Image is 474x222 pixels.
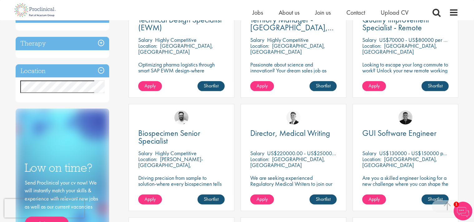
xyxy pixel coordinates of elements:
[362,81,386,91] a: Apply
[379,150,463,157] p: US$130000 - US$150000 per annum
[362,155,437,169] p: [GEOGRAPHIC_DATA], [GEOGRAPHIC_DATA]
[155,36,197,43] p: Highly Competitive
[250,150,264,157] span: Salary
[138,42,157,49] span: Location:
[16,64,109,78] h3: Location
[138,14,222,33] span: Technical Design Specialist (EWM)
[279,8,300,17] a: About us
[454,202,459,207] span: 1
[250,42,269,49] span: Location:
[250,14,334,41] span: Territory Manager - [GEOGRAPHIC_DATA], [GEOGRAPHIC_DATA]
[138,129,225,145] a: Biospecimen Senior Specialist
[310,81,337,91] a: Shortlist
[257,82,268,89] span: Apply
[369,82,380,89] span: Apply
[138,150,152,157] span: Salary
[144,82,156,89] span: Apply
[362,16,449,32] a: Quality Improvement Specialist - Remote
[144,196,156,202] span: Apply
[362,62,449,85] p: Looking to escape your long commute to work? Unlock your new remote working position with this ex...
[267,36,309,43] p: Highly Competitive
[16,37,109,50] h3: Therapy
[454,202,472,220] img: Chatbot
[155,150,197,157] p: Highly Competitive
[250,16,337,32] a: Territory Manager - [GEOGRAPHIC_DATA], [GEOGRAPHIC_DATA]
[250,62,337,79] p: Passionate about science and innovation? Your dream sales job as Territory Manager awaits!
[138,62,225,85] p: Optimizing pharma logistics through smart SAP EWM design-where precision meets performance in eve...
[286,111,301,125] img: George Watson
[25,162,100,174] h3: Low on time?
[362,155,381,163] span: Location:
[250,175,337,199] p: We are seeking experienced Regulatory Medical Writers to join our client, a dynamic and growing b...
[250,155,269,163] span: Location:
[253,8,263,17] a: Jobs
[315,8,331,17] a: Join us
[138,155,157,163] span: Location:
[138,42,213,55] p: [GEOGRAPHIC_DATA], [GEOGRAPHIC_DATA]
[250,81,274,91] a: Apply
[174,111,188,125] img: Emile De Beer
[138,155,203,175] p: [PERSON_NAME]-[GEOGRAPHIC_DATA], [GEOGRAPHIC_DATA]
[267,150,428,157] p: US$220000.00 - US$250000.00 per annum + Highly Competitive Salary
[362,128,437,138] span: GUI Software Engineer
[257,196,268,202] span: Apply
[250,128,330,138] span: Director, Medical Writing
[362,195,386,205] a: Apply
[250,36,264,43] span: Salary
[198,195,225,205] a: Shortlist
[138,36,152,43] span: Salary
[4,199,84,218] iframe: reCAPTCHA
[310,195,337,205] a: Shortlist
[362,42,437,55] p: [GEOGRAPHIC_DATA], [GEOGRAPHIC_DATA]
[138,81,162,91] a: Apply
[250,195,274,205] a: Apply
[138,128,200,146] span: Biospecimen Senior Specialist
[362,36,376,43] span: Salary
[250,42,325,55] p: [GEOGRAPHIC_DATA], [GEOGRAPHIC_DATA]
[369,196,380,202] span: Apply
[362,129,449,137] a: GUI Software Engineer
[138,175,225,193] p: Driving precision from sample to solution-where every biospecimen tells a story of innovation.
[422,195,449,205] a: Shortlist
[138,195,162,205] a: Apply
[138,16,225,32] a: Technical Design Specialist (EWM)
[362,42,381,49] span: Location:
[398,111,413,125] img: Christian Andersen
[379,36,457,43] p: US$70000 - US$80000 per annum
[250,129,337,137] a: Director, Medical Writing
[198,81,225,91] a: Shortlist
[250,155,325,169] p: [GEOGRAPHIC_DATA], [GEOGRAPHIC_DATA]
[422,81,449,91] a: Shortlist
[347,8,365,17] a: Contact
[362,175,449,199] p: Are you a skilled engineer looking for a new challenge where you can shape the future of healthca...
[381,8,409,17] a: Upload CV
[362,150,376,157] span: Salary
[362,14,429,33] span: Quality Improvement Specialist - Remote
